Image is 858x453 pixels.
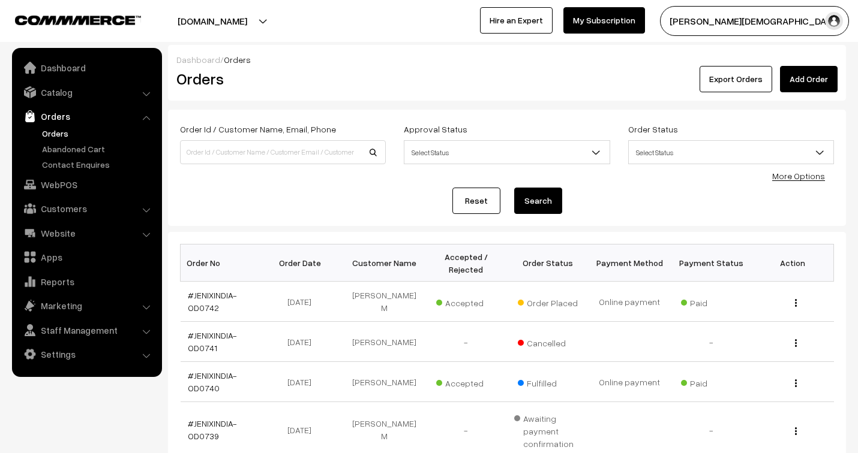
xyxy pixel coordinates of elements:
[224,55,251,65] span: Orders
[262,362,344,402] td: [DATE]
[772,171,825,181] a: More Options
[188,330,237,353] a: #JENIXINDIA-OD0741
[344,362,425,402] td: [PERSON_NAME]
[176,70,385,88] h2: Orders
[136,6,289,36] button: [DOMAIN_NAME]
[589,244,670,282] th: Payment Method
[39,143,158,155] a: Abandoned Cart
[795,379,797,387] img: Menu
[15,222,158,244] a: Website
[780,66,838,92] a: Add Order
[344,244,425,282] th: Customer Name
[628,140,834,164] span: Select Status
[39,127,158,140] a: Orders
[425,244,507,282] th: Accepted / Rejected
[452,188,500,214] a: Reset
[681,374,741,389] span: Paid
[15,295,158,316] a: Marketing
[589,282,670,322] td: Online payment
[660,6,849,36] button: [PERSON_NAME][DEMOGRAPHIC_DATA]
[15,271,158,292] a: Reports
[681,294,741,309] span: Paid
[15,198,158,219] a: Customers
[752,244,833,282] th: Action
[436,374,496,389] span: Accepted
[188,418,237,441] a: #JENIXINDIA-OD0739
[518,294,578,309] span: Order Placed
[15,319,158,341] a: Staff Management
[514,409,581,450] span: Awaiting payment confirmation
[15,105,158,127] a: Orders
[589,362,670,402] td: Online payment
[700,66,772,92] button: Export Orders
[344,282,425,322] td: [PERSON_NAME] M
[670,322,752,362] td: -
[188,370,237,393] a: #JENIXINDIA-OD0740
[262,244,344,282] th: Order Date
[180,140,386,164] input: Order Id / Customer Name / Customer Email / Customer Phone
[188,290,237,313] a: #JENIXINDIA-OD0742
[404,123,467,135] label: Approval Status
[15,81,158,103] a: Catalog
[176,53,838,66] div: /
[262,322,344,362] td: [DATE]
[563,7,645,34] a: My Subscription
[425,322,507,362] td: -
[436,294,496,309] span: Accepted
[480,7,553,34] a: Hire an Expert
[180,123,336,135] label: Order Id / Customer Name, Email, Phone
[404,140,610,164] span: Select Status
[176,55,220,65] a: Dashboard
[507,244,589,282] th: Order Status
[181,244,262,282] th: Order No
[825,12,843,30] img: user
[670,244,752,282] th: Payment Status
[795,427,797,435] img: Menu
[15,343,158,365] a: Settings
[518,334,578,349] span: Cancelled
[795,339,797,347] img: Menu
[15,57,158,78] a: Dashboard
[795,299,797,307] img: Menu
[262,282,344,322] td: [DATE]
[629,142,833,163] span: Select Status
[15,246,158,268] a: Apps
[15,12,120,26] a: COMMMERCE
[15,174,158,195] a: WebPOS
[404,142,609,163] span: Select Status
[39,158,158,171] a: Contact Enquires
[628,123,678,135] label: Order Status
[514,188,562,214] button: Search
[15,16,141,25] img: COMMMERCE
[518,374,578,389] span: Fulfilled
[344,322,425,362] td: [PERSON_NAME]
